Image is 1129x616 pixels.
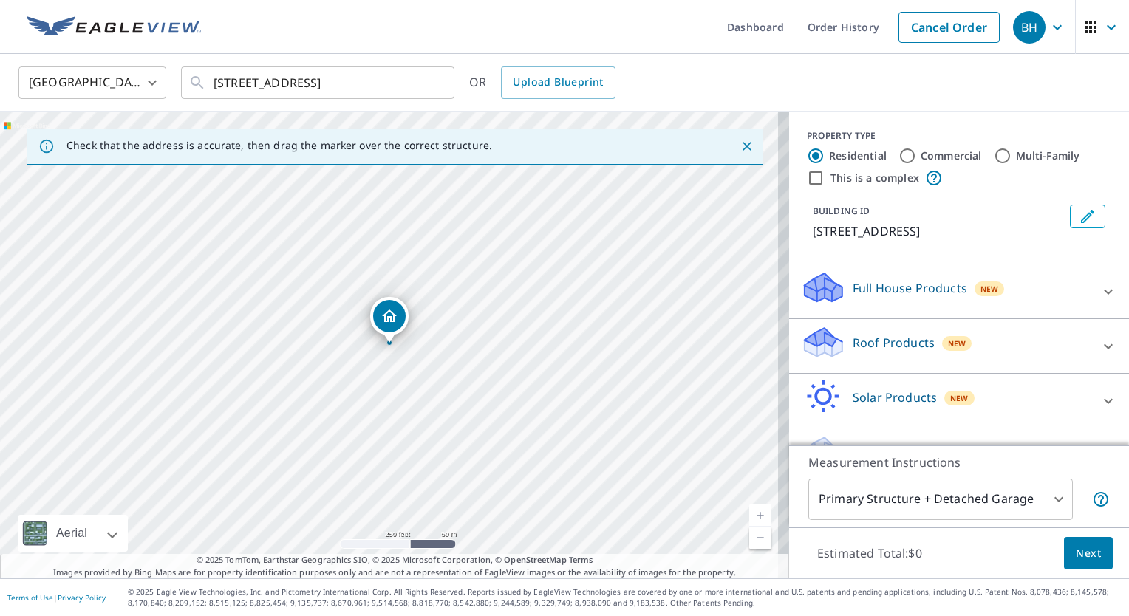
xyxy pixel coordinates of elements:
[898,12,1000,43] a: Cancel Order
[1092,490,1110,508] span: Your report will include the primary structure and a detached garage if one exists.
[830,171,919,185] label: This is a complex
[7,592,53,603] a: Terms of Use
[370,297,409,343] div: Dropped pin, building 1, Residential property, 3387 Bali St NE Lacey, WA 98516
[737,137,757,156] button: Close
[813,205,870,217] p: BUILDING ID
[1076,544,1101,563] span: Next
[808,454,1110,471] p: Measurement Instructions
[18,515,128,552] div: Aerial
[1013,11,1046,44] div: BH
[801,434,1117,476] div: Walls ProductsNew
[1064,537,1113,570] button: Next
[807,129,1111,143] div: PROPERTY TYPE
[749,527,771,549] a: Current Level 17, Zoom Out
[1016,148,1080,163] label: Multi-Family
[1070,205,1105,228] button: Edit building 1
[801,325,1117,367] div: Roof ProductsNew
[501,66,615,99] a: Upload Blueprint
[980,283,999,295] span: New
[749,504,771,527] a: Current Level 17, Zoom In
[197,554,593,567] span: © 2025 TomTom, Earthstar Geographics SIO, © 2025 Microsoft Corporation, ©
[853,389,937,406] p: Solar Products
[921,148,982,163] label: Commercial
[813,222,1064,240] p: [STREET_ADDRESS]
[950,392,969,404] span: New
[66,139,492,152] p: Check that the address is accurate, then drag the marker over the correct structure.
[829,148,887,163] label: Residential
[214,62,424,103] input: Search by address or latitude-longitude
[52,515,92,552] div: Aerial
[853,279,967,297] p: Full House Products
[18,62,166,103] div: [GEOGRAPHIC_DATA]
[58,592,106,603] a: Privacy Policy
[504,554,566,565] a: OpenStreetMap
[569,554,593,565] a: Terms
[469,66,615,99] div: OR
[801,380,1117,422] div: Solar ProductsNew
[801,270,1117,312] div: Full House ProductsNew
[853,334,935,352] p: Roof Products
[805,537,934,569] p: Estimated Total: $0
[948,338,966,349] span: New
[808,479,1073,520] div: Primary Structure + Detached Garage
[128,586,1122,609] p: © 2025 Eagle View Technologies, Inc. and Pictometry International Corp. All Rights Reserved. Repo...
[513,73,603,92] span: Upload Blueprint
[7,593,106,602] p: |
[853,443,938,461] p: Walls Products
[27,16,201,38] img: EV Logo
